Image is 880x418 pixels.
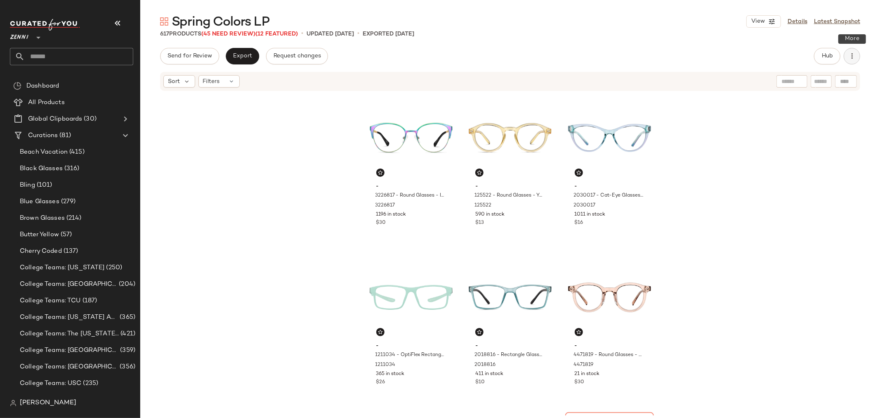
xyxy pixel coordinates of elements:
span: Global Clipboards [28,114,82,124]
span: 1211034 - OptiFlex Rectangle Glasses - Green - Plastic [375,351,445,359]
span: 1196 in stock [376,211,406,218]
span: - [376,183,446,190]
img: 1211034-eyeglasses-front-view.jpg [370,256,453,339]
span: Zenni [10,28,28,43]
span: Hub [821,53,833,59]
span: (30) [82,114,97,124]
span: (279) [59,197,76,207]
span: (356) [118,362,135,372]
span: $30 [376,219,386,227]
button: Request changes [266,48,328,64]
span: (316) [63,164,80,173]
span: College Teams: The [US_STATE] State [20,329,119,339]
img: svg%3e [160,17,168,26]
img: 4471819-eyeglasses-front-view.jpg [568,256,651,339]
span: (45 Need Review) [201,31,255,37]
span: College Teams: USC [20,379,82,388]
span: - [475,183,545,190]
span: (235) [82,379,99,388]
span: Request changes [273,53,321,59]
span: (137) [62,247,78,256]
span: Curations [28,131,58,140]
span: 1011 in stock [575,211,606,218]
img: svg%3e [378,170,383,175]
span: (204) [117,280,135,289]
span: Dashboard [26,81,59,91]
span: 125522 [474,202,491,209]
span: - [475,342,545,350]
p: updated [DATE] [307,30,354,38]
button: Send for Review [160,48,219,64]
span: 365 in stock [376,370,405,378]
img: svg%3e [378,330,383,335]
span: (214) [65,214,82,223]
span: 2030017 [574,202,596,209]
span: 21 in stock [575,370,600,378]
img: 3226817-eyeglasses-front-view.jpg [370,96,453,180]
span: (365) [118,313,135,322]
span: (101) [35,180,52,190]
span: 590 in stock [475,211,505,218]
span: $16 [575,219,583,227]
span: 4471819 [574,361,594,369]
span: Spring Colors LP [172,14,269,31]
span: 2030017 - Cat-Eye Glasses - Lavender & Green - Plastic [574,192,644,199]
a: Latest Snapshot [814,17,860,26]
img: 2030017-eyeglasses-front-view.jpg [568,96,651,180]
span: (421) [119,329,135,339]
span: College Teams: [GEOGRAPHIC_DATA] [20,280,117,289]
span: Send for Review [167,53,212,59]
span: Filters [203,77,220,86]
span: 125522 - Round Glasses - Yellow - Plastic [474,192,544,199]
span: (81) [58,131,71,140]
span: $13 [475,219,484,227]
span: Butter Yellow [20,230,59,240]
span: All Products [28,98,65,107]
span: Cherry Coded [20,247,62,256]
img: svg%3e [576,330,581,335]
span: - [376,342,446,350]
img: svg%3e [477,330,482,335]
span: [PERSON_NAME] [20,398,76,408]
span: • [301,29,303,39]
span: (415) [68,147,85,157]
span: College Teams: [US_STATE] A&M [20,313,118,322]
span: College Teams: TCU [20,296,81,306]
img: svg%3e [477,170,482,175]
span: 2018816 [474,361,495,369]
span: (12 Featured) [255,31,298,37]
span: - [575,183,644,190]
p: Exported [DATE] [363,30,414,38]
img: cfy_white_logo.C9jOOHJF.svg [10,19,80,31]
span: Export [233,53,252,59]
span: Brown Glasses [20,214,65,223]
span: - [575,342,644,350]
span: Sort [168,77,180,86]
span: Beach Vacation [20,147,68,157]
span: College Teams: [GEOGRAPHIC_DATA] [20,346,118,355]
span: 4471819 - Round Glasses - Pink - Acetate [574,351,644,359]
img: svg%3e [13,82,21,90]
span: (187) [81,296,97,306]
span: Bling [20,180,35,190]
img: svg%3e [10,400,17,406]
div: Products [160,30,298,38]
button: Export [226,48,259,64]
span: Black Glasses [20,164,63,173]
span: 3226817 - Round Glasses - Iridescent - Stainless Steel [375,192,445,199]
a: Details [788,17,807,26]
span: College Teams: [US_STATE] [20,263,105,273]
img: 125522-eyeglasses-front-view.jpg [469,96,552,180]
span: (359) [118,346,135,355]
span: 1211034 [375,361,396,369]
span: 617 [160,31,169,37]
span: View [751,18,765,25]
span: (250) [105,263,123,273]
span: 3226817 [375,202,395,209]
span: (57) [59,230,72,240]
span: • [357,29,359,39]
span: Blue Glasses [20,197,59,207]
img: 2018816-eyeglasses-front-view.jpg [469,256,552,339]
span: $10 [475,379,485,386]
span: 411 in stock [475,370,503,378]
